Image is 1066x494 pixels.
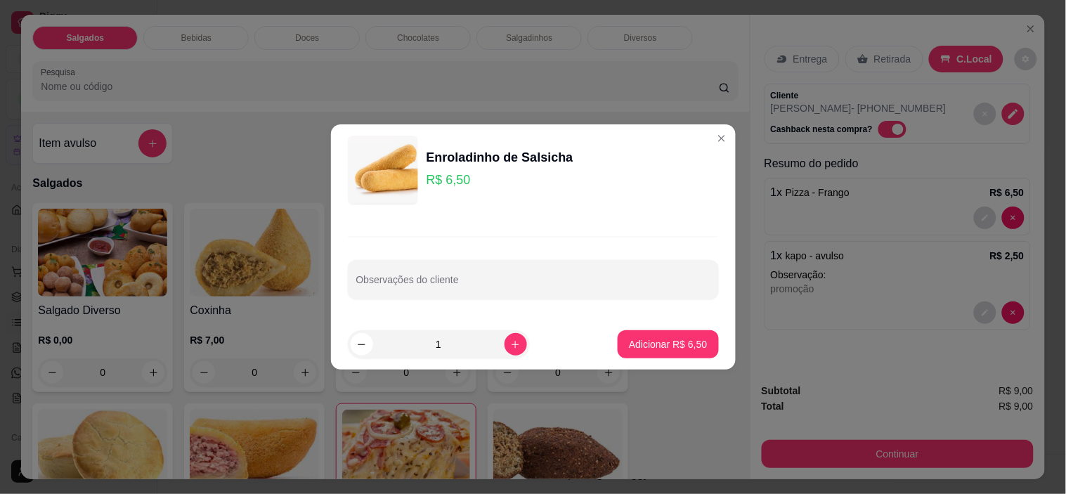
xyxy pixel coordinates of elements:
img: product-image [348,136,418,206]
button: Close [710,127,733,150]
p: Adicionar R$ 6,50 [629,337,707,351]
p: R$ 6,50 [427,170,573,190]
button: increase-product-quantity [505,333,527,356]
button: Adicionar R$ 6,50 [618,330,718,358]
div: Enroladinho de Salsicha [427,148,573,167]
input: Observações do cliente [356,278,710,292]
button: decrease-product-quantity [351,333,373,356]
